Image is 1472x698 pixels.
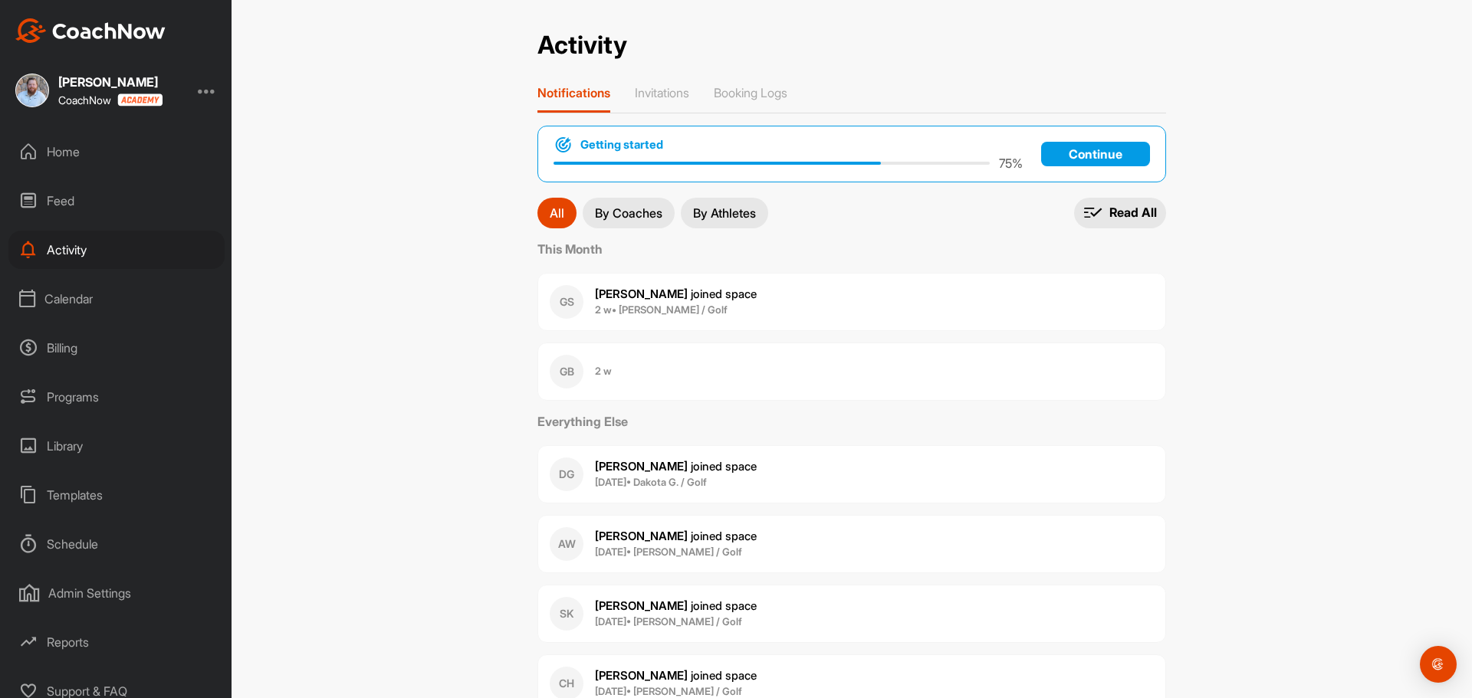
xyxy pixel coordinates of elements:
span: joined space [595,668,757,683]
div: GS [550,285,583,319]
label: Everything Else [537,412,1166,431]
div: Calendar [8,280,225,318]
div: Reports [8,623,225,661]
b: [DATE] • [PERSON_NAME] / Golf [595,546,742,558]
b: [PERSON_NAME] [595,529,688,543]
p: Notifications [537,85,610,100]
span: joined space [595,459,757,474]
div: GB [550,355,583,388]
div: SK [550,597,583,631]
h1: Getting started [580,136,663,153]
button: By Coaches [583,198,675,228]
b: [DATE] • [PERSON_NAME] / Golf [595,615,742,628]
img: CoachNow acadmey [117,93,163,107]
span: joined space [595,529,757,543]
button: By Athletes [681,198,768,228]
div: DG [550,457,583,491]
p: By Athletes [693,207,756,219]
div: Library [8,427,225,465]
p: By Coaches [595,207,662,219]
b: 2 w • [PERSON_NAME] / Golf [595,303,728,316]
div: CoachNow [58,93,163,107]
p: Read All [1109,205,1157,221]
p: Booking Logs [714,85,787,100]
p: Invitations [635,85,689,100]
b: [PERSON_NAME] [595,287,688,301]
div: Schedule [8,525,225,563]
img: CoachNow [15,18,166,43]
b: [PERSON_NAME] [595,459,688,474]
label: This Month [537,240,1166,258]
a: Continue [1041,142,1150,166]
b: 2 w [595,365,612,377]
b: [PERSON_NAME] [595,668,688,683]
div: Open Intercom Messenger [1420,646,1457,683]
div: Admin Settings [8,574,225,612]
p: All [550,207,564,219]
span: joined space [595,598,757,613]
img: square_9139701969fadd2ebaabf7ae03814e4e.jpg [15,74,49,107]
div: [PERSON_NAME] [58,76,163,88]
p: 75 % [999,154,1023,172]
div: Programs [8,378,225,416]
b: [PERSON_NAME] [595,598,688,613]
div: Billing [8,329,225,367]
b: [DATE] • [PERSON_NAME] / Golf [595,685,742,697]
div: Home [8,133,225,171]
b: [DATE] • Dakota G. / Golf [595,476,707,488]
div: Feed [8,182,225,220]
div: AW [550,527,583,561]
button: All [537,198,577,228]
span: joined space [595,287,757,301]
img: bullseye [554,136,573,154]
div: Templates [8,476,225,514]
div: Activity [8,231,225,269]
h2: Activity [537,31,627,61]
